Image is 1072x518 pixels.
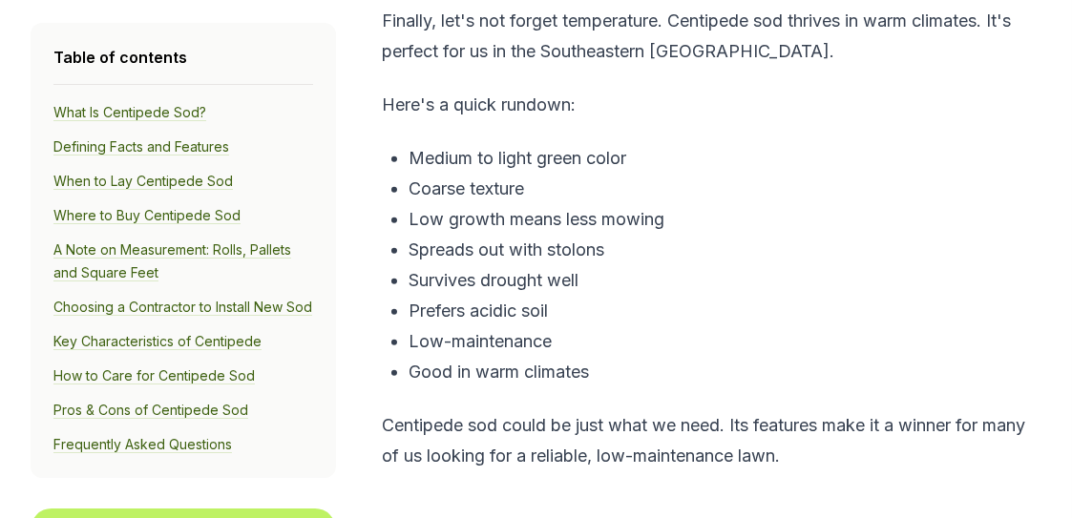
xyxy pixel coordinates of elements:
[53,241,291,281] a: A Note on Measurement: Rolls, Pallets and Square Feet
[409,357,1041,387] p: Good in warm climates
[409,296,1041,326] p: Prefers acidic soil
[409,174,1041,204] p: Coarse texture
[409,235,1041,265] p: Spreads out with stolons
[382,6,1041,67] p: Finally, let's not forget temperature. Centipede sod thrives in warm climates. It's perfect for u...
[53,333,262,350] a: Key Characteristics of Centipede
[409,204,1041,235] p: Low growth means less mowing
[53,299,312,316] a: Choosing a Contractor to Install New Sod
[409,326,1041,357] p: Low-maintenance
[382,90,1041,120] p: Here's a quick rundown:
[53,104,206,121] a: What Is Centipede Sod?
[53,367,255,384] a: How to Care for Centipede Sod
[53,402,248,419] a: Pros & Cons of Centipede Sod
[409,265,1041,296] p: Survives drought well
[382,410,1041,471] p: Centipede sod could be just what we need. Its features make it a winner for many of us looking fo...
[53,138,229,155] a: Defining Facts and Features
[53,207,241,224] a: Where to Buy Centipede Sod
[53,46,313,69] h4: Table of contents
[53,173,233,190] a: When to Lay Centipede Sod
[53,436,232,453] a: Frequently Asked Questions
[409,143,1041,174] p: Medium to light green color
